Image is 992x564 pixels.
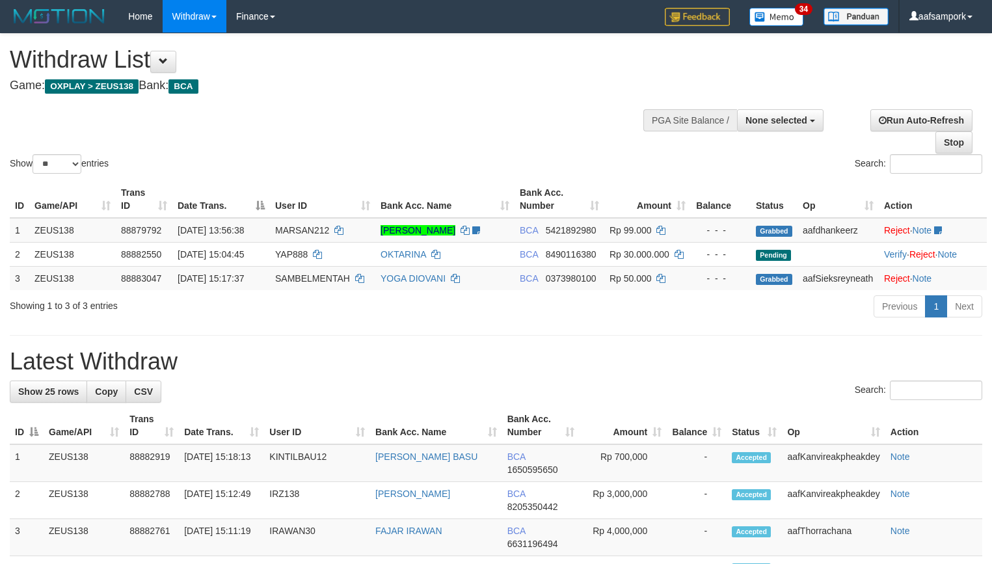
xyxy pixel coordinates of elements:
[10,154,109,174] label: Show entries
[696,248,745,261] div: - - -
[44,482,124,519] td: ZEUS138
[891,526,910,536] a: Note
[913,273,932,284] a: Note
[10,482,44,519] td: 2
[95,386,118,397] span: Copy
[507,539,558,549] span: Copy 6631196494 to clipboard
[756,274,792,285] span: Grabbed
[44,444,124,482] td: ZEUS138
[124,482,179,519] td: 88882788
[121,225,161,235] span: 88879792
[909,249,935,260] a: Reject
[696,272,745,285] div: - - -
[179,519,264,556] td: [DATE] 15:11:19
[370,407,502,444] th: Bank Acc. Name: activate to sort column ascending
[121,249,161,260] span: 88882550
[264,407,370,444] th: User ID: activate to sort column ascending
[913,225,932,235] a: Note
[855,154,982,174] label: Search:
[782,519,885,556] td: aafThorrachana
[172,181,270,218] th: Date Trans.: activate to sort column descending
[667,407,727,444] th: Balance: activate to sort column ascending
[45,79,139,94] span: OXPLAY > ZEUS138
[798,218,879,243] td: aafdhankeerz
[935,131,972,154] a: Stop
[507,451,526,462] span: BCA
[798,266,879,290] td: aafSieksreyneath
[946,295,982,317] a: Next
[727,407,782,444] th: Status: activate to sort column ascending
[884,225,910,235] a: Reject
[580,519,667,556] td: Rp 4,000,000
[580,407,667,444] th: Amount: activate to sort column ascending
[691,181,751,218] th: Balance
[10,381,87,403] a: Show 25 rows
[179,407,264,444] th: Date Trans.: activate to sort column ascending
[546,249,597,260] span: Copy 8490116380 to clipboard
[879,242,987,266] td: · ·
[610,273,652,284] span: Rp 50.000
[124,407,179,444] th: Trans ID: activate to sort column ascending
[855,381,982,400] label: Search:
[44,519,124,556] td: ZEUS138
[520,249,538,260] span: BCA
[29,181,116,218] th: Game/API: activate to sort column ascending
[737,109,824,131] button: None selected
[745,115,807,126] span: None selected
[732,526,771,537] span: Accepted
[546,225,597,235] span: Copy 5421892980 to clipboard
[10,519,44,556] td: 3
[925,295,947,317] a: 1
[10,242,29,266] td: 2
[381,249,426,260] a: OKTARINA
[121,273,161,284] span: 88883047
[667,519,727,556] td: -
[29,242,116,266] td: ZEUS138
[124,519,179,556] td: 88882761
[178,273,244,284] span: [DATE] 15:17:37
[10,407,44,444] th: ID: activate to sort column descending
[10,349,982,375] h1: Latest Withdraw
[643,109,737,131] div: PGA Site Balance /
[795,3,812,15] span: 34
[381,225,455,235] a: [PERSON_NAME]
[502,407,580,444] th: Bank Acc. Number: activate to sort column ascending
[879,266,987,290] td: ·
[580,444,667,482] td: Rp 700,000
[667,482,727,519] td: -
[749,8,804,26] img: Button%20Memo.svg
[116,181,172,218] th: Trans ID: activate to sort column ascending
[782,444,885,482] td: aafKanvireakpheakdey
[44,407,124,444] th: Game/API: activate to sort column ascending
[29,266,116,290] td: ZEUS138
[507,464,558,475] span: Copy 1650595650 to clipboard
[10,218,29,243] td: 1
[275,273,350,284] span: SAMBELMENTAH
[891,451,910,462] a: Note
[10,47,649,73] h1: Withdraw List
[270,181,375,218] th: User ID: activate to sort column ascending
[798,181,879,218] th: Op: activate to sort column ascending
[879,218,987,243] td: ·
[29,218,116,243] td: ZEUS138
[937,249,957,260] a: Note
[10,266,29,290] td: 3
[665,8,730,26] img: Feedback.jpg
[782,482,885,519] td: aafKanvireakpheakdey
[10,79,649,92] h4: Game: Bank:
[885,407,982,444] th: Action
[375,451,477,462] a: [PERSON_NAME] BASU
[604,181,691,218] th: Amount: activate to sort column ascending
[610,249,669,260] span: Rp 30.000.000
[515,181,604,218] th: Bank Acc. Number: activate to sort column ascending
[732,452,771,463] span: Accepted
[10,181,29,218] th: ID
[520,225,538,235] span: BCA
[580,482,667,519] td: Rp 3,000,000
[874,295,926,317] a: Previous
[275,225,329,235] span: MARSAN212
[18,386,79,397] span: Show 25 rows
[696,224,745,237] div: - - -
[507,502,558,512] span: Copy 8205350442 to clipboard
[870,109,972,131] a: Run Auto-Refresh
